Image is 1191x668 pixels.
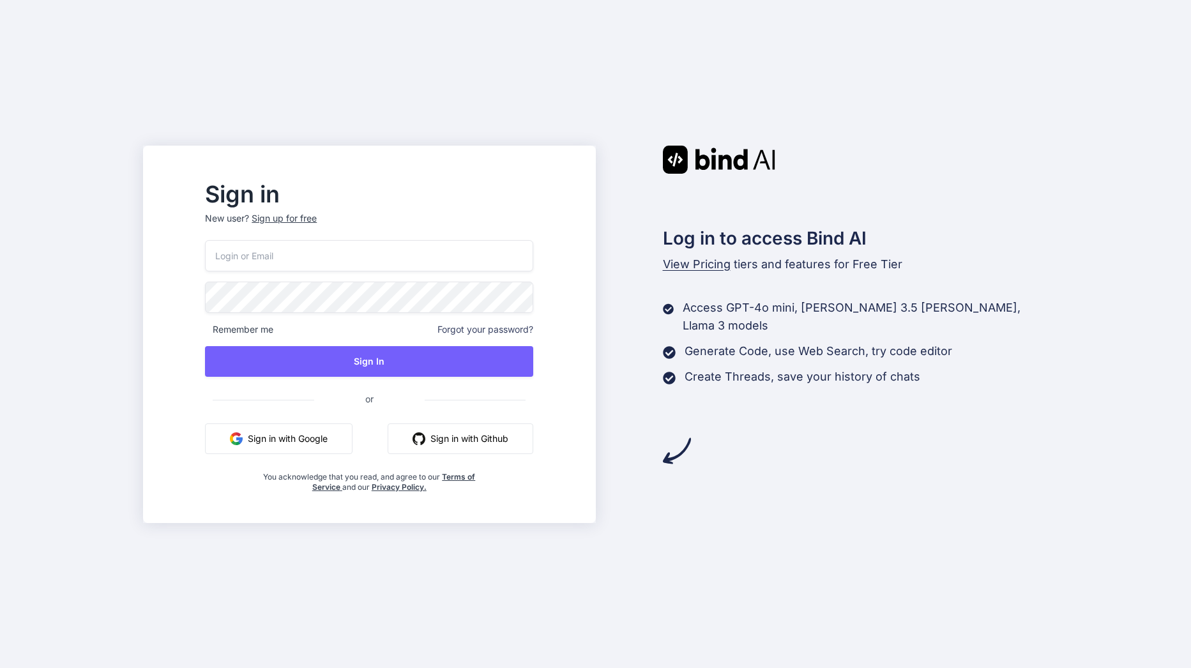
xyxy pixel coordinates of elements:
p: New user? [205,212,533,240]
p: Access GPT-4o mini, [PERSON_NAME] 3.5 [PERSON_NAME], Llama 3 models [683,299,1048,335]
span: Remember me [205,323,273,336]
p: tiers and features for Free Tier [663,255,1049,273]
div: Sign up for free [252,212,317,225]
img: arrow [663,437,691,465]
button: Sign in with Google [205,423,353,454]
span: or [314,383,425,414]
span: View Pricing [663,257,731,271]
p: Generate Code, use Web Search, try code editor [685,342,952,360]
p: Create Threads, save your history of chats [685,368,920,386]
span: Forgot your password? [437,323,533,336]
a: Terms of Service [312,472,476,492]
h2: Sign in [205,184,533,204]
h2: Log in to access Bind AI [663,225,1049,252]
button: Sign In [205,346,533,377]
img: github [413,432,425,445]
input: Login or Email [205,240,533,271]
img: Bind AI logo [663,146,775,174]
img: google [230,432,243,445]
button: Sign in with Github [388,423,533,454]
a: Privacy Policy. [372,482,427,492]
div: You acknowledge that you read, and agree to our and our [260,464,479,492]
